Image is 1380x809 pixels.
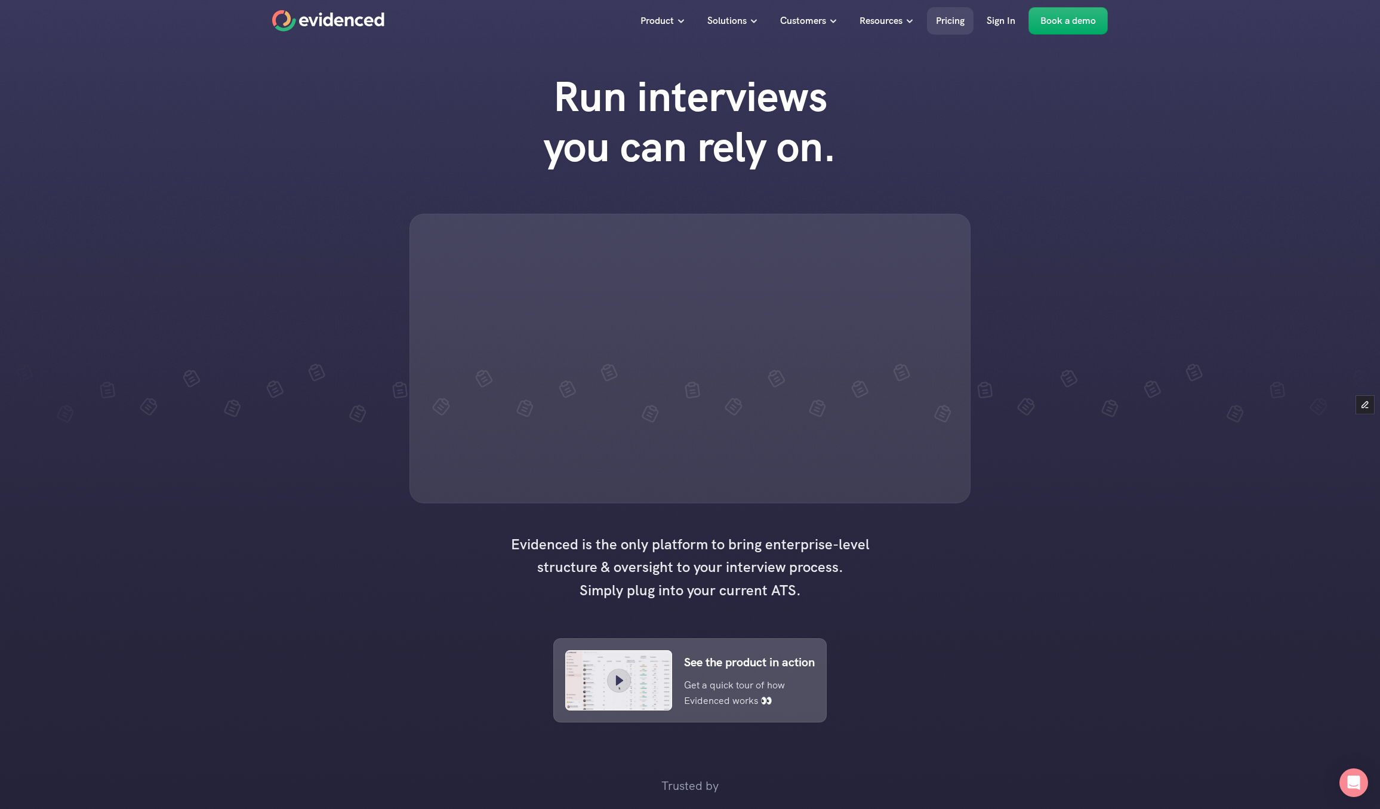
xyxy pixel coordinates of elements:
[780,13,826,29] p: Customers
[520,72,860,172] h1: Run interviews you can rely on.
[553,638,827,722] a: See the product in actionGet a quick tour of how Evidenced works 👀
[987,13,1015,29] p: Sign In
[661,776,719,795] p: Trusted by
[936,13,965,29] p: Pricing
[1339,768,1368,797] div: Open Intercom Messenger
[1028,7,1108,35] a: Book a demo
[640,13,674,29] p: Product
[684,678,797,708] p: Get a quick tour of how Evidenced works 👀
[860,13,902,29] p: Resources
[684,653,815,672] p: See the product in action
[1040,13,1096,29] p: Book a demo
[505,533,875,602] h4: Evidenced is the only platform to bring enterprise-level structure & oversight to your interview ...
[978,7,1024,35] a: Sign In
[272,10,384,32] a: Home
[927,7,974,35] a: Pricing
[1356,396,1374,414] button: Edit Framer Content
[707,13,747,29] p: Solutions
